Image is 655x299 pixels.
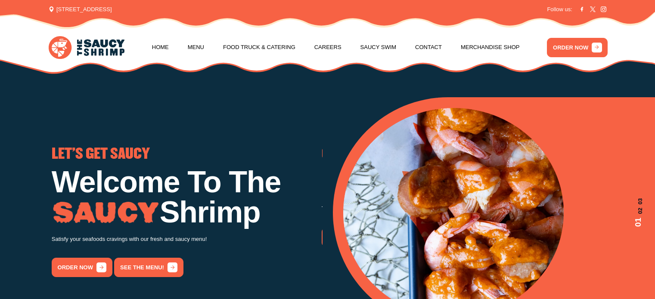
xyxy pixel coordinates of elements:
[322,148,592,247] div: 2 / 3
[49,36,124,59] img: logo
[52,148,150,161] span: LET'S GET SAUCY
[547,5,572,14] span: Follow us:
[188,31,204,64] a: Menu
[415,31,442,64] a: Contact
[52,234,322,244] p: Satisfy your seafoods cravings with our fresh and saucy menu!
[52,167,322,228] h1: Welcome To The Shrimp
[52,202,160,224] img: Image
[314,31,341,64] a: Careers
[632,218,645,227] span: 01
[223,31,295,64] a: Food Truck & Catering
[632,198,645,204] span: 03
[52,148,322,277] div: 1 / 3
[547,38,608,57] a: ORDER NOW
[360,31,397,64] a: Saucy Swim
[461,31,520,64] a: Merchandise Shop
[632,208,645,214] span: 02
[322,204,592,214] p: Try our famous Whole Nine Yards sauce! The recipe is our secret!
[114,258,183,277] a: See the menu!
[152,31,169,64] a: Home
[49,5,112,14] span: [STREET_ADDRESS]
[322,228,382,247] a: order now
[322,167,592,197] h1: Low Country Boil
[322,148,478,161] span: GO THE WHOLE NINE YARDS
[52,258,112,277] a: order now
